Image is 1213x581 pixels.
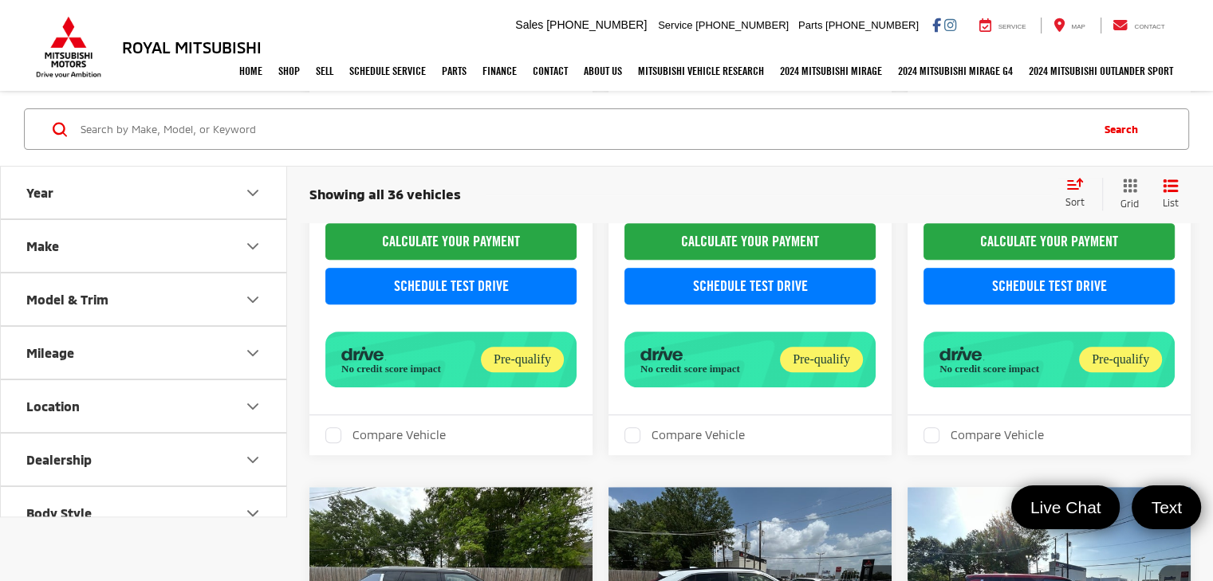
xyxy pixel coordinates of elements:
[1071,23,1085,30] span: Map
[658,19,692,31] span: Service
[1,220,288,272] button: MakeMake
[924,223,1175,260] : CALCULATE YOUR PAYMENT
[1132,485,1201,529] a: Text
[924,268,1175,304] a: Schedule Test Drive
[932,18,941,31] a: Facebook: Click to visit our Facebook page
[122,38,262,56] h3: Royal Mitsubishi
[26,398,80,414] div: Location
[79,110,1089,148] input: Search by Make, Model, or Keyword
[1,434,288,485] button: DealershipDealership
[243,397,262,416] div: Location
[325,427,446,443] label: Compare Vehicle
[1143,497,1190,518] span: Text
[26,292,108,307] div: Model & Trim
[325,223,577,260] : CALCULATE YOUR PAYMENT
[1065,196,1085,207] span: Sort
[1163,196,1179,210] span: List
[1041,18,1097,33] a: Map
[576,51,630,91] a: About Us
[944,18,956,31] a: Instagram: Click to visit our Instagram page
[243,504,262,523] div: Body Style
[1,327,288,379] button: MileageMileage
[798,19,822,31] span: Parts
[1089,109,1161,149] button: Search
[825,19,919,31] span: [PHONE_NUMBER]
[243,183,262,202] div: Year
[270,51,308,91] a: Shop
[1021,51,1181,91] a: 2024 Mitsubishi Outlander SPORT
[546,18,647,31] span: [PHONE_NUMBER]
[1134,23,1164,30] span: Contact
[772,51,890,91] a: 2024 Mitsubishi Mirage
[1,273,288,325] button: Model & TrimModel & Trim
[624,427,745,443] label: Compare Vehicle
[1,167,288,218] button: YearYear
[325,268,577,304] a: Schedule Test Drive
[243,343,262,363] div: Mileage
[1022,497,1109,518] span: Live Chat
[998,23,1026,30] span: Service
[26,452,92,467] div: Dealership
[1,487,288,539] button: Body StyleBody Style
[1,380,288,432] button: LocationLocation
[624,223,876,260] : CALCULATE YOUR PAYMENT
[26,345,74,360] div: Mileage
[308,51,341,91] a: Sell
[924,427,1044,443] label: Compare Vehicle
[26,238,59,253] div: Make
[243,450,262,469] div: Dealership
[967,18,1038,33] a: Service
[1057,178,1102,210] button: Select sort value
[434,51,475,91] a: Parts: Opens in a new tab
[475,51,525,91] a: Finance
[695,19,789,31] span: [PHONE_NUMBER]
[630,51,772,91] a: Mitsubishi Vehicle Research
[1102,178,1151,210] button: Grid View
[1011,485,1120,529] a: Live Chat
[243,237,262,256] div: Make
[231,51,270,91] a: Home
[1101,18,1177,33] a: Contact
[515,18,543,31] span: Sales
[33,16,104,78] img: Mitsubishi
[341,51,434,91] a: Schedule Service: Opens in a new tab
[1120,197,1139,210] span: Grid
[309,185,461,201] span: Showing all 36 vehicles
[26,185,53,200] div: Year
[890,51,1021,91] a: 2024 Mitsubishi Mirage G4
[243,290,262,309] div: Model & Trim
[1151,178,1191,210] button: List View
[26,505,92,520] div: Body Style
[624,268,876,304] a: Schedule Test Drive
[525,51,576,91] a: Contact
